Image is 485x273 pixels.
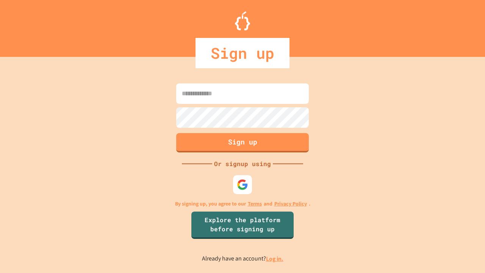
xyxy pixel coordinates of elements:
[266,255,283,263] a: Log in.
[202,254,283,264] p: Already have an account?
[248,200,262,208] a: Terms
[274,200,307,208] a: Privacy Policy
[212,159,273,168] div: Or signup using
[237,179,248,190] img: google-icon.svg
[191,212,294,239] a: Explore the platform before signing up
[175,200,310,208] p: By signing up, you agree to our and .
[235,11,250,30] img: Logo.svg
[176,133,309,152] button: Sign up
[196,38,289,68] div: Sign up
